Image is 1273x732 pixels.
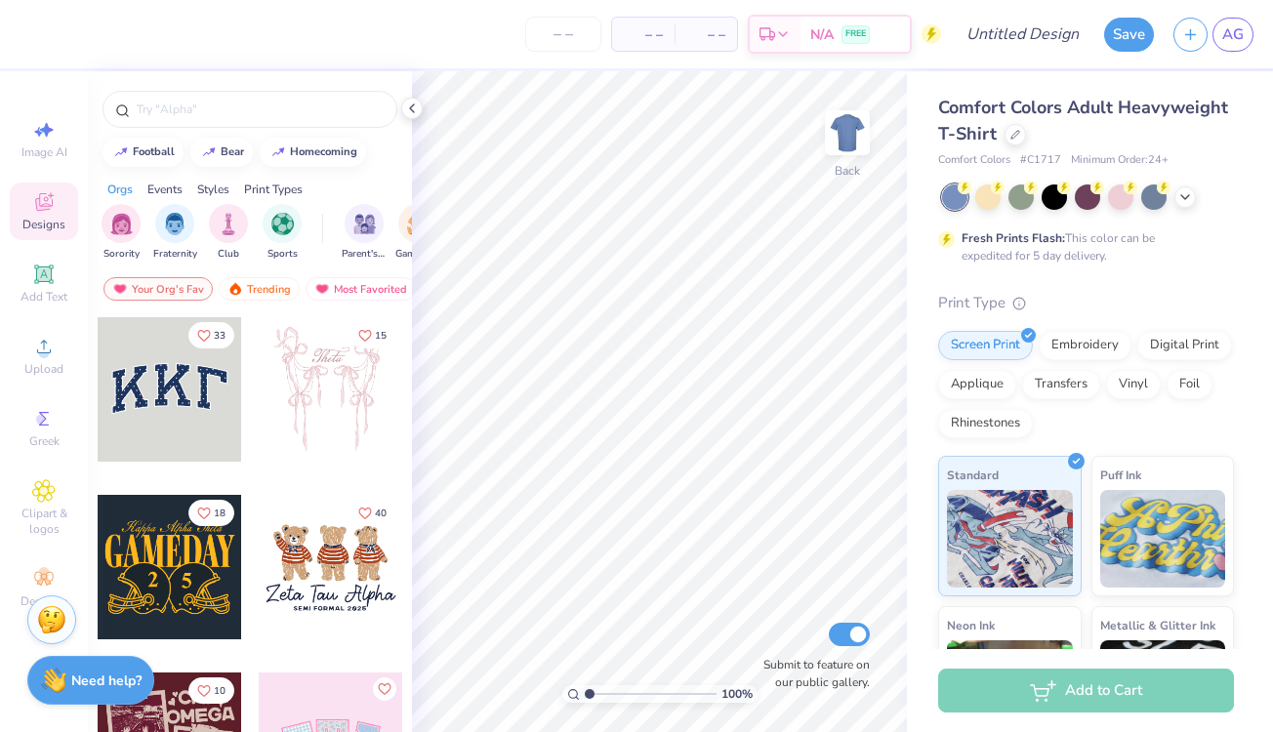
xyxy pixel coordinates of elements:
[947,615,995,635] span: Neon Ink
[845,27,866,41] span: FREE
[810,24,834,45] span: N/A
[214,686,226,696] span: 10
[375,508,387,518] span: 40
[1020,152,1061,169] span: # C1717
[219,277,300,301] div: Trending
[1212,18,1253,52] a: AG
[938,96,1228,145] span: Comfort Colors Adult Heavyweight T-Shirt
[306,277,416,301] div: Most Favorited
[188,500,234,526] button: Like
[290,146,357,157] div: homecoming
[314,282,330,296] img: most_fav.gif
[938,370,1016,399] div: Applique
[962,229,1202,264] div: This color can be expedited for 5 day delivery.
[197,181,229,198] div: Styles
[209,204,248,262] div: filter for Club
[164,213,185,235] img: Fraternity Image
[270,146,286,158] img: trend_line.gif
[349,322,395,348] button: Like
[375,331,387,341] span: 15
[947,465,999,485] span: Standard
[24,361,63,377] span: Upload
[373,677,396,701] button: Like
[29,433,60,449] span: Greek
[209,204,248,262] button: filter button
[218,247,239,262] span: Club
[1167,370,1212,399] div: Foil
[267,247,298,262] span: Sports
[938,152,1010,169] span: Comfort Colors
[407,213,430,235] img: Game Day Image
[1039,331,1131,360] div: Embroidery
[525,17,601,52] input: – –
[201,146,217,158] img: trend_line.gif
[102,204,141,262] div: filter for Sorority
[342,204,387,262] div: filter for Parent's Weekend
[1071,152,1169,169] span: Minimum Order: 24 +
[962,230,1065,246] strong: Fresh Prints Flash:
[10,506,78,537] span: Clipart & logos
[244,181,303,198] div: Print Types
[103,138,184,167] button: football
[21,593,67,609] span: Decorate
[1222,23,1244,46] span: AG
[103,277,213,301] div: Your Org's Fav
[102,204,141,262] button: filter button
[22,217,65,232] span: Designs
[951,15,1094,54] input: Untitled Design
[107,181,133,198] div: Orgs
[395,204,440,262] div: filter for Game Day
[1100,465,1141,485] span: Puff Ink
[1100,490,1226,588] img: Puff Ink
[214,508,226,518] span: 18
[353,213,376,235] img: Parent's Weekend Image
[214,331,226,341] span: 33
[263,204,302,262] div: filter for Sports
[133,146,175,157] div: football
[263,204,302,262] button: filter button
[21,289,67,305] span: Add Text
[71,671,142,690] strong: Need help?
[835,162,860,180] div: Back
[110,213,133,235] img: Sorority Image
[395,204,440,262] button: filter button
[112,282,128,296] img: most_fav.gif
[113,146,129,158] img: trend_line.gif
[828,113,867,152] img: Back
[218,213,239,235] img: Club Image
[221,146,244,157] div: bear
[190,138,253,167] button: bear
[1022,370,1100,399] div: Transfers
[342,204,387,262] button: filter button
[271,213,294,235] img: Sports Image
[147,181,183,198] div: Events
[188,677,234,704] button: Like
[153,247,197,262] span: Fraternity
[135,100,385,119] input: Try "Alpha"
[342,247,387,262] span: Parent's Weekend
[624,24,663,45] span: – –
[395,247,440,262] span: Game Day
[153,204,197,262] button: filter button
[938,292,1234,314] div: Print Type
[753,656,870,691] label: Submit to feature on our public gallery.
[1106,370,1161,399] div: Vinyl
[227,282,243,296] img: trending.gif
[938,409,1033,438] div: Rhinestones
[947,490,1073,588] img: Standard
[938,331,1033,360] div: Screen Print
[188,322,234,348] button: Like
[1100,615,1215,635] span: Metallic & Glitter Ink
[721,685,753,703] span: 100 %
[1137,331,1232,360] div: Digital Print
[103,247,140,262] span: Sorority
[260,138,366,167] button: homecoming
[1104,18,1154,52] button: Save
[686,24,725,45] span: – –
[21,144,67,160] span: Image AI
[349,500,395,526] button: Like
[153,204,197,262] div: filter for Fraternity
